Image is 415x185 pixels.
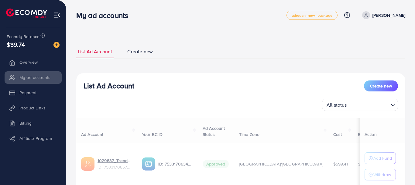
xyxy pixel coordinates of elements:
a: [PERSON_NAME] [360,11,405,19]
div: Search for option [322,99,398,111]
h3: My ad accounts [76,11,133,20]
img: logo [6,9,47,18]
button: Create new [364,80,398,91]
span: All status [325,101,348,109]
img: image [53,42,60,48]
h3: List Ad Account [84,81,134,90]
span: Create new [370,83,392,89]
a: adreach_new_package [286,11,338,20]
span: Ecomdy Balance [7,34,39,40]
span: List Ad Account [78,48,112,55]
span: Create new [127,48,153,55]
span: adreach_new_package [292,13,332,17]
span: $39.74 [7,40,25,49]
p: [PERSON_NAME] [372,12,405,19]
input: Search for option [349,99,388,109]
img: menu [53,12,60,19]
